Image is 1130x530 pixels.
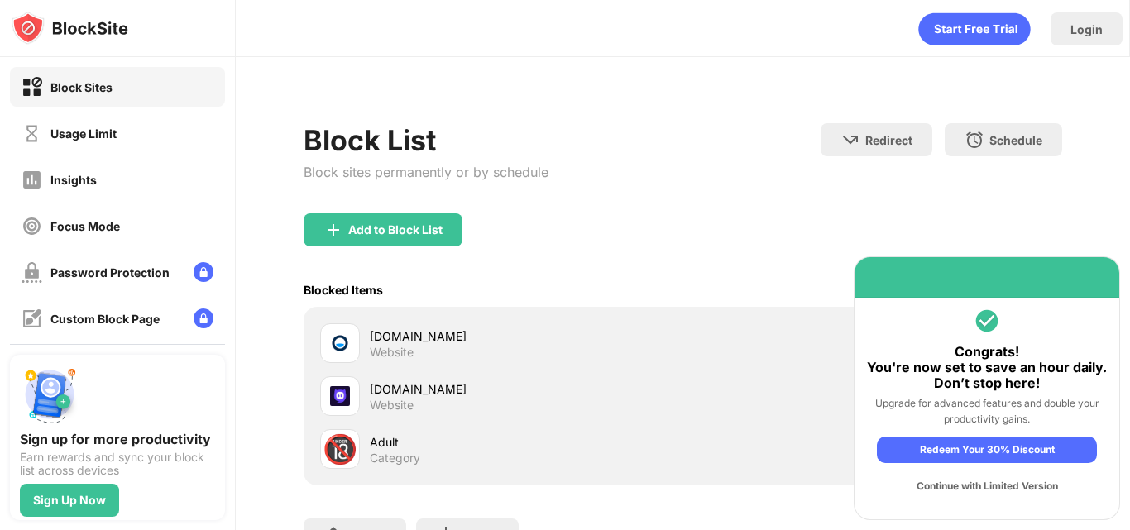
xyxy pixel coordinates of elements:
div: Website [370,345,414,360]
img: lock-menu.svg [194,308,213,328]
div: Usage Limit [50,127,117,141]
div: Insights [50,173,97,187]
div: [DOMAIN_NAME] [370,327,683,345]
div: Add to Block List [348,223,443,236]
div: Category [370,451,420,466]
div: Login [1070,22,1103,36]
div: Earn rewards and sync your block list across devices [20,451,215,477]
img: logo-blocksite.svg [12,12,128,45]
div: Sign up for more productivity [20,431,215,447]
div: Upgrade for advanced features and double your productivity gains. [867,395,1107,427]
img: push-signup.svg [20,365,79,424]
div: Password Protection [50,265,170,279]
div: Block sites permanently or by schedule [304,164,548,180]
div: Redeem Your 30% Discount [877,437,1097,463]
div: [DOMAIN_NAME] [370,380,683,398]
img: round-vi-green.svg [974,308,1000,334]
div: Redirect [865,133,912,147]
img: lock-menu.svg [194,262,213,282]
div: Schedule [989,133,1042,147]
img: customize-block-page-off.svg [22,308,42,329]
img: password-protection-off.svg [22,262,42,283]
img: block-on.svg [22,77,42,98]
div: Continue with Limited Version [877,473,1097,499]
div: Blocked Items [304,283,383,297]
div: Block Sites [50,80,113,94]
div: Focus Mode [50,219,120,233]
div: animation [918,12,1031,45]
div: Adult [370,433,683,451]
div: Block List [304,123,548,157]
div: Sign Up Now [33,494,106,507]
img: favicons [330,386,350,406]
img: time-usage-off.svg [22,123,42,144]
div: Website [370,398,414,413]
div: Custom Block Page [50,312,160,326]
div: 🔞 [323,432,357,466]
img: insights-off.svg [22,170,42,190]
img: favicons [330,333,350,353]
img: focus-off.svg [22,216,42,236]
div: Congrats! You're now set to save an hour daily. Don’t stop here! [867,344,1107,392]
